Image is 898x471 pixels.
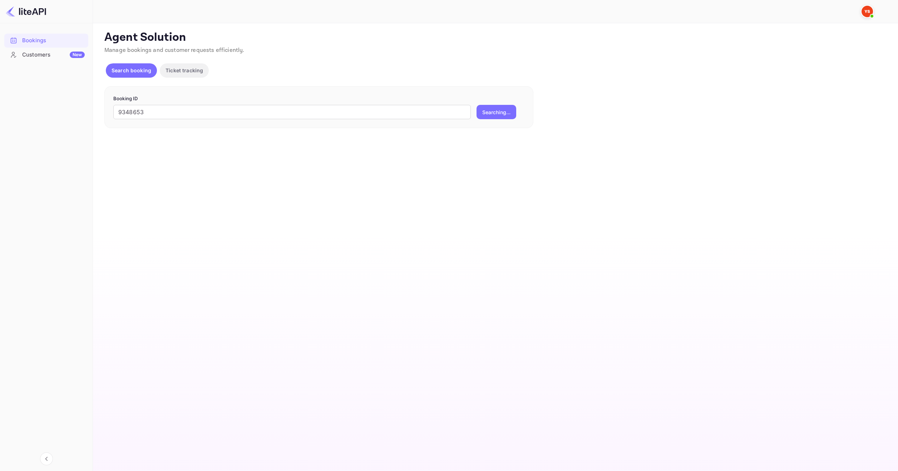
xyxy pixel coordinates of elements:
[40,452,53,465] button: Collapse navigation
[862,6,873,17] img: Yandex Support
[22,51,85,59] div: Customers
[112,67,151,74] p: Search booking
[22,37,85,45] div: Bookings
[104,47,245,54] span: Manage bookings and customer requests efficiently.
[477,105,516,119] button: Searching...
[113,95,524,102] p: Booking ID
[4,48,88,62] div: CustomersNew
[104,30,885,45] p: Agent Solution
[4,34,88,48] div: Bookings
[4,48,88,61] a: CustomersNew
[113,105,471,119] input: Enter Booking ID (e.g., 63782194)
[166,67,203,74] p: Ticket tracking
[4,34,88,47] a: Bookings
[6,6,46,17] img: LiteAPI logo
[70,52,85,58] div: New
